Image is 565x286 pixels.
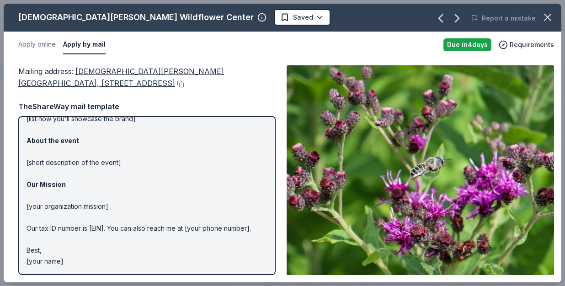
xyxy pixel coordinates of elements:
div: Due in 4 days [443,38,491,51]
div: Mailing address : [18,65,276,90]
strong: Our Mission [27,180,66,188]
span: Saved [293,12,313,23]
p: Hi [name/there], I am [your name] from [your org]. We are seeking [requested item] donation from ... [27,26,267,267]
img: Image for Lady Bird Johnson Wildflower Center [287,65,554,275]
span: [DEMOGRAPHIC_DATA][PERSON_NAME][GEOGRAPHIC_DATA], [STREET_ADDRESS] [18,67,224,88]
button: Requirements [499,39,554,50]
button: Saved [274,9,330,26]
button: Apply by mail [63,35,106,54]
button: Apply online [18,35,56,54]
div: TheShareWay mail template [18,101,276,112]
strong: About the event [27,137,79,144]
span: Requirements [510,39,554,50]
div: [DEMOGRAPHIC_DATA][PERSON_NAME] Wildflower Center [18,10,254,25]
button: Report a mistake [471,13,536,24]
